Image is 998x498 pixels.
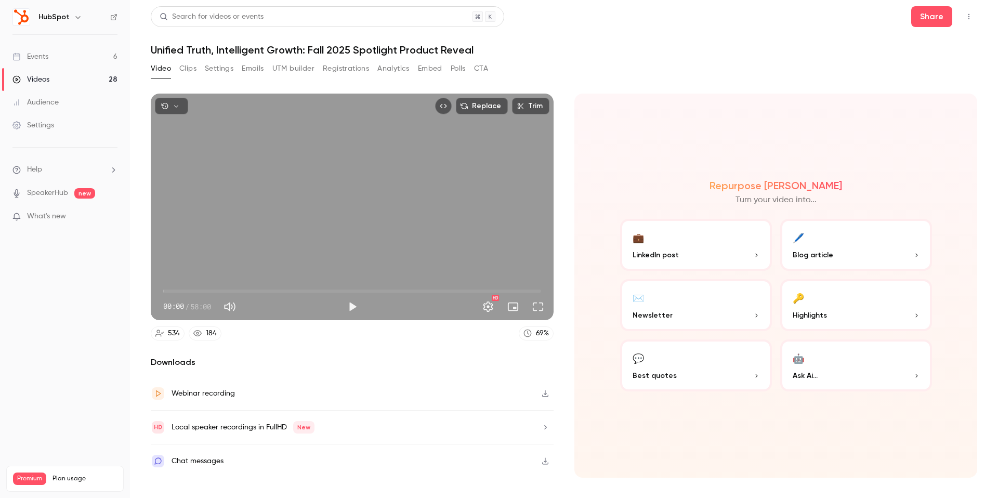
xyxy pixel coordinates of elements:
[179,60,196,77] button: Clips
[528,296,548,317] button: Full screen
[435,98,452,114] button: Embed video
[793,229,804,245] div: 🖊️
[168,328,180,339] div: 534
[13,9,30,25] img: HubSpot
[793,310,827,321] span: Highlights
[205,60,233,77] button: Settings
[377,60,410,77] button: Analytics
[38,12,70,22] h6: HubSpot
[780,339,932,391] button: 🤖Ask Ai...
[478,296,498,317] button: Settings
[793,370,818,381] span: Ask Ai...
[105,212,117,221] iframe: Noticeable Trigger
[160,11,264,22] div: Search for videos or events
[293,421,314,434] span: New
[13,473,46,485] span: Premium
[206,328,217,339] div: 184
[474,60,488,77] button: CTA
[163,301,184,312] span: 00:00
[12,120,54,130] div: Settings
[536,328,549,339] div: 69 %
[342,296,363,317] button: Play
[272,60,314,77] button: UTM builder
[911,6,952,27] button: Share
[151,44,977,56] h1: Unified Truth, Intelligent Growth: Fall 2025 Spotlight Product Reveal
[633,350,644,366] div: 💬
[190,301,211,312] span: 58:00
[710,179,842,192] h2: Repurpose [PERSON_NAME]
[74,188,95,199] span: new
[620,219,772,271] button: 💼LinkedIn post
[52,475,117,483] span: Plan usage
[189,326,221,340] a: 184
[451,60,466,77] button: Polls
[512,98,549,114] button: Trim
[633,290,644,306] div: ✉️
[27,211,66,222] span: What's new
[12,74,49,85] div: Videos
[793,250,833,260] span: Blog article
[151,326,185,340] a: 534
[185,301,189,312] span: /
[456,98,508,114] button: Replace
[418,60,442,77] button: Embed
[793,350,804,366] div: 🤖
[151,60,171,77] button: Video
[620,339,772,391] button: 💬Best quotes
[633,229,644,245] div: 💼
[27,188,68,199] a: SpeakerHub
[12,164,117,175] li: help-dropdown-opener
[503,296,523,317] button: Turn on miniplayer
[27,164,42,175] span: Help
[780,219,932,271] button: 🖊️Blog article
[633,310,673,321] span: Newsletter
[219,296,240,317] button: Mute
[172,455,224,467] div: Chat messages
[519,326,554,340] a: 69%
[242,60,264,77] button: Emails
[172,387,235,400] div: Webinar recording
[172,421,314,434] div: Local speaker recordings in FullHD
[780,279,932,331] button: 🔑Highlights
[793,290,804,306] div: 🔑
[151,356,554,369] h2: Downloads
[736,194,817,206] p: Turn your video into...
[633,250,679,260] span: LinkedIn post
[12,97,59,108] div: Audience
[961,8,977,25] button: Top Bar Actions
[492,295,499,301] div: HD
[620,279,772,331] button: ✉️Newsletter
[163,301,211,312] div: 00:00
[323,60,369,77] button: Registrations
[12,51,48,62] div: Events
[633,370,677,381] span: Best quotes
